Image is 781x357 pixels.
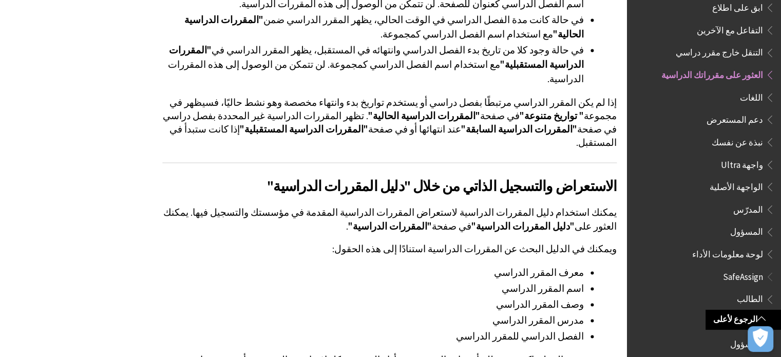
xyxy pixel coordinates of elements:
[162,13,584,42] li: في حالة كانت مدة الفصل الدراسي في الوقت الحالي، يظهر المقرر الدراسي ضمن مع استخدام اسم الفصل الدر...
[162,162,617,197] h2: الاستعراض والتسجيل الذاتي من خلال "دليل المقررات الدراسية"
[162,242,617,256] p: ويمكنك في الدليل البحث عن المقررات الدراسية استنادًا إلى هذه الحقول:
[368,110,480,122] span: "المقررات الدراسية الحالية"
[707,111,763,125] span: دعم المستعرض
[520,110,584,122] span: " تواريخ متنوعة"
[162,281,584,296] li: اسم المقرر الدراسي
[348,220,432,232] span: "المقررات الدراسية"
[748,326,773,352] button: فتح التفضيلات
[169,44,584,70] span: "المقررات الدراسية المستقبلية"
[633,268,775,353] nav: Book outline for Blackboard SafeAssign
[184,14,584,40] span: "المقررات الدراسية الحالية"
[162,96,617,150] p: إذا لم يكن المقرر الدراسي مرتبطًا بفصل دراسي أو يستخدم تواريخ بدء وانتهاء مخصصة وهو نشط حاليًا، ف...
[162,266,584,280] li: معرف المقرر الدراسي
[721,156,763,170] span: واجهة Ultra
[723,268,763,282] span: SafeAssign
[710,178,763,192] span: الواجهة الأصلية
[162,43,584,86] li: في حالة وجود كلا من تاريخ بدء الفصل الدراسي وانتهائه في المستقبل، يظهر المقرر الدراسي في مع استخد...
[733,201,763,215] span: المدرّس
[712,134,763,147] span: نبذة عن نفسك
[162,297,584,312] li: وصف المقرر الدراسي
[706,310,781,329] a: الرجوع لأعلى
[730,223,763,237] span: المسؤول
[461,123,577,135] span: "المقررات الدراسية السابقة"
[471,220,575,232] span: "دليل المقررات الدراسية"
[730,335,763,349] span: المسؤول
[697,22,763,35] span: التفاعل مع الآخرين
[240,123,368,135] span: "المقررات الدراسية المستقبلية"
[692,246,763,259] span: لوحة معلومات الأداء
[162,206,617,233] p: يمكنك استخدام دليل المقررات الدراسية لاستعراض المقررات الدراسية المقدمة في مؤسستك والتسجيل فيها. ...
[740,89,763,103] span: اللغات
[676,44,763,58] span: التنقل خارج مقرر دراسي
[661,66,763,80] span: العثور على مقرراتك الدراسية
[162,313,584,328] li: مدرس المقرر الدراسي
[162,329,584,344] li: الفصل الدراسي للمقرر الدراسي
[737,291,763,305] span: الطالب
